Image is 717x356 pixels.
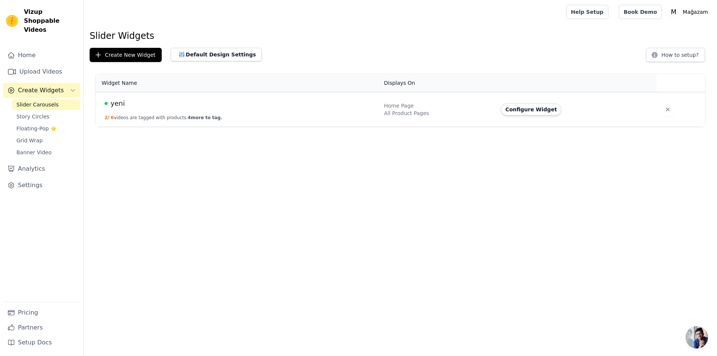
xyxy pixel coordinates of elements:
button: M Mağazam [668,5,711,19]
a: Banner Video [12,147,80,158]
button: Configure Widget [501,103,561,115]
span: Create Widgets [18,86,64,95]
a: Floating-Pop ⭐ [12,123,80,134]
a: Setup Docs [3,335,80,350]
span: Live Published [105,102,108,105]
span: 2 / [105,115,109,120]
button: Default Design Settings [171,48,262,61]
a: Analytics [3,161,80,176]
span: 6 [111,115,114,120]
div: Home Page [384,102,492,109]
span: yeni [111,98,125,109]
a: Book Demo [619,5,662,19]
span: 4 more to tag. [188,115,222,120]
div: All Product Pages [384,109,492,117]
a: Partners [3,320,80,335]
button: Delete widget [661,103,674,116]
a: Home [3,48,80,63]
span: Floating-Pop ⭐ [16,125,57,132]
button: 2/ 6videos are tagged with products.4more to tag. [105,115,222,121]
th: Displays On [379,74,496,92]
span: Story Circles [16,113,49,120]
a: Slider Carousels [12,99,80,110]
a: Pricing [3,305,80,320]
p: Mağazam [680,5,711,19]
div: Açık sohbet [686,326,708,349]
span: Slider Carousels [16,101,59,108]
img: Vizup [6,15,18,27]
button: Create Widgets [3,83,80,98]
h1: Slider Widgets [90,30,711,42]
span: Banner Video [16,149,52,156]
span: Vizup Shoppable Videos [24,7,77,34]
a: Grid Wrap [12,135,80,146]
text: M [671,8,677,16]
button: How to setup? [646,48,705,62]
th: Widget Name [96,74,379,92]
a: How to setup? [646,53,705,60]
a: Upload Videos [3,64,80,79]
a: Help Setup [566,5,608,19]
a: Story Circles [12,111,80,122]
a: Settings [3,178,80,193]
button: Create New Widget [90,48,162,62]
span: Grid Wrap [16,137,43,144]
